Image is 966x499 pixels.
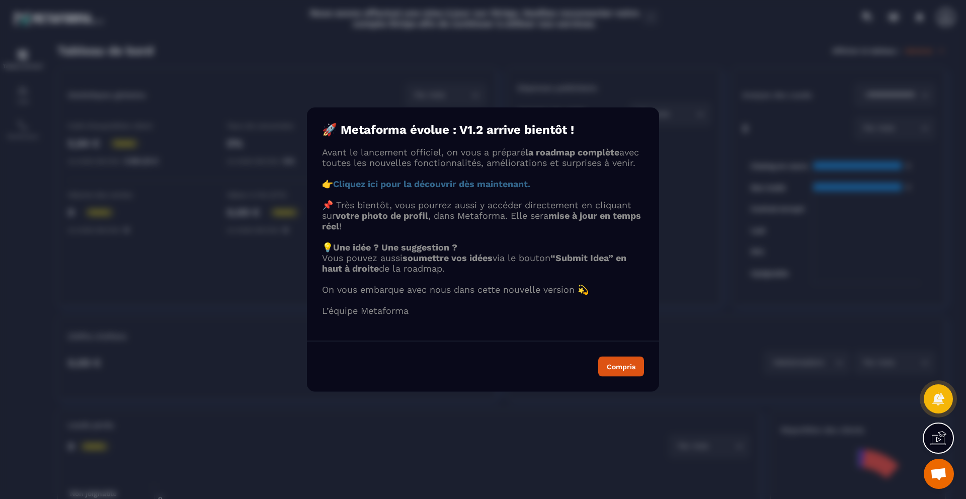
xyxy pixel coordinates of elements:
h4: 🚀 Metaforma évolue : V1.2 arrive bientôt ! [322,123,644,137]
strong: Une idée ? Une suggestion ? [333,242,457,253]
div: Compris [607,363,635,370]
p: L’équipe Metaforma [322,305,644,316]
p: Vous pouvez aussi via le bouton de la roadmap. [322,253,644,274]
p: 💡 [322,242,644,253]
div: Ouvrir le chat [924,459,954,489]
strong: mise à jour en temps réel [322,210,641,231]
p: Avant le lancement officiel, on vous a préparé avec toutes les nouvelles fonctionnalités, amélior... [322,147,644,168]
strong: la roadmap complète [525,147,619,157]
strong: “Submit Idea” en haut à droite [322,253,626,274]
button: Compris [598,357,644,377]
a: Cliquez ici pour la découvrir dès maintenant. [333,179,530,189]
p: On vous embarque avec nous dans cette nouvelle version 💫 [322,284,644,295]
p: 📌 Très bientôt, vous pourrez aussi y accéder directement en cliquant sur , dans Metaforma. Elle s... [322,200,644,231]
strong: votre photo de profil [336,210,428,221]
strong: soumettre vos idées [403,253,493,263]
p: 👉 [322,179,644,189]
